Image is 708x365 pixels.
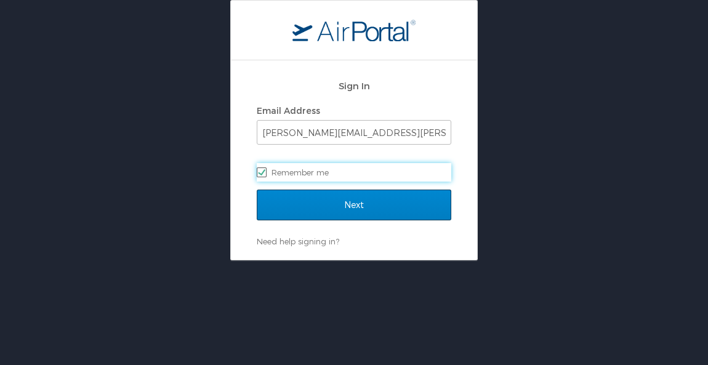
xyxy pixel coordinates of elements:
a: Need help signing in? [257,236,339,246]
input: Next [257,190,451,220]
img: logo [292,19,416,41]
label: Email Address [257,105,320,116]
label: Remember me [257,163,451,182]
h2: Sign In [257,79,451,93]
